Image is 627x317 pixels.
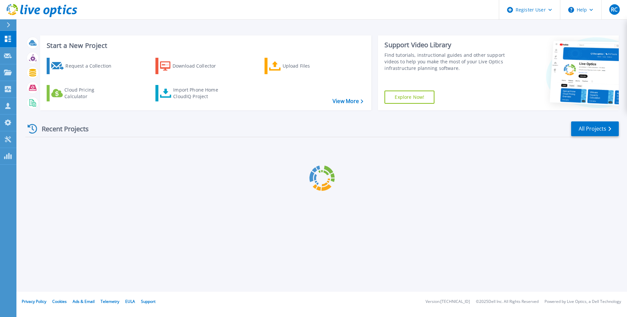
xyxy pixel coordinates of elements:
a: EULA [125,299,135,304]
a: Privacy Policy [22,299,46,304]
div: Import Phone Home CloudIQ Project [173,87,224,100]
a: Cloud Pricing Calculator [47,85,120,101]
a: Support [141,299,155,304]
div: Cloud Pricing Calculator [64,87,117,100]
a: Request a Collection [47,58,120,74]
div: Recent Projects [25,121,98,137]
a: Upload Files [265,58,338,74]
a: Ads & Email [73,299,95,304]
a: Cookies [52,299,67,304]
div: Find tutorials, instructional guides and other support videos to help you make the most of your L... [384,52,507,72]
div: Download Collector [173,59,225,73]
span: RC [611,7,617,12]
div: Request a Collection [65,59,118,73]
li: © 2025 Dell Inc. All Rights Reserved [476,300,539,304]
a: Download Collector [155,58,229,74]
li: Powered by Live Optics, a Dell Technology [545,300,621,304]
h3: Start a New Project [47,42,363,49]
li: Version: [TECHNICAL_ID] [426,300,470,304]
div: Support Video Library [384,41,507,49]
a: All Projects [571,121,619,136]
a: View More [333,98,363,104]
a: Telemetry [101,299,119,304]
div: Upload Files [283,59,335,73]
a: Explore Now! [384,91,434,104]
